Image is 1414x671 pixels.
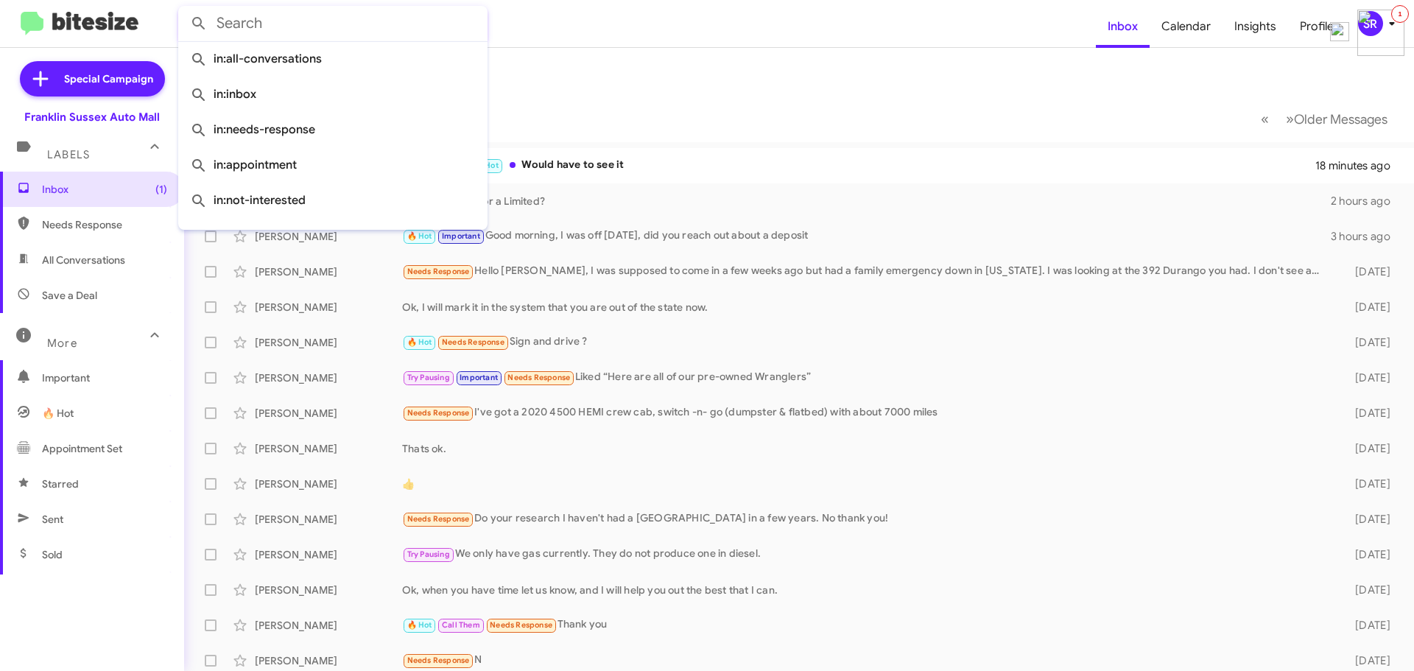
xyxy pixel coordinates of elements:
[407,373,450,382] span: Try Pausing
[255,300,402,315] div: [PERSON_NAME]
[1332,583,1402,597] div: [DATE]
[255,335,402,350] div: [PERSON_NAME]
[255,229,402,244] div: [PERSON_NAME]
[1150,5,1223,48] a: Calendar
[255,653,402,668] div: [PERSON_NAME]
[402,228,1331,245] div: Good morning, I was off [DATE], did you reach out about a deposit
[1223,5,1288,48] a: Insights
[24,110,160,124] div: Franklin Sussex Auto Mall
[442,337,504,347] span: Needs Response
[1391,5,1409,23] div: 1
[402,334,1332,351] div: Sign and drive ?
[402,194,1331,208] div: You are looking for a Limited?
[1332,477,1402,491] div: [DATE]
[1330,22,1349,41] img: minimized-close.png
[407,656,470,665] span: Needs Response
[190,77,476,112] span: in:inbox
[1332,441,1402,456] div: [DATE]
[1288,5,1346,48] a: Profile
[1331,194,1402,208] div: 2 hours ago
[402,441,1332,456] div: Thats ok.
[190,147,476,183] span: in:appointment
[402,546,1332,563] div: We only have gas currently. They do not produce one in diesel.
[1277,104,1396,134] button: Next
[42,477,79,491] span: Starred
[47,148,90,161] span: Labels
[490,620,552,630] span: Needs Response
[255,264,402,279] div: [PERSON_NAME]
[42,441,122,456] span: Appointment Set
[1332,618,1402,633] div: [DATE]
[442,231,480,241] span: Important
[1332,264,1402,279] div: [DATE]
[255,618,402,633] div: [PERSON_NAME]
[42,406,74,421] span: 🔥 Hot
[1331,229,1402,244] div: 3 hours ago
[442,620,480,630] span: Call Them
[42,182,167,197] span: Inbox
[1294,111,1387,127] span: Older Messages
[155,182,167,197] span: (1)
[190,218,476,253] span: in:sold-verified
[460,373,498,382] span: Important
[402,263,1332,280] div: Hello [PERSON_NAME], I was supposed to come in a few weeks ago but had a family emergency down in...
[42,288,97,303] span: Save a Deal
[407,231,432,241] span: 🔥 Hot
[20,61,165,96] a: Special Campaign
[407,267,470,276] span: Needs Response
[1252,104,1278,134] button: Previous
[407,337,432,347] span: 🔥 Hot
[1332,512,1402,527] div: [DATE]
[402,583,1332,597] div: Ok, when you have time let us know, and I will help you out the best that I can.
[402,652,1332,669] div: N
[407,620,432,630] span: 🔥 Hot
[1286,110,1294,128] span: »
[178,6,488,41] input: Search
[42,217,167,232] span: Needs Response
[402,369,1332,386] div: Liked “Here are all of our pre-owned Wranglers”
[507,373,570,382] span: Needs Response
[1096,5,1150,48] a: Inbox
[255,441,402,456] div: [PERSON_NAME]
[402,157,1315,174] div: Would have to see it
[255,512,402,527] div: [PERSON_NAME]
[407,408,470,418] span: Needs Response
[1357,10,1404,56] img: minimized-icon.png
[402,510,1332,527] div: Do your research I haven't had a [GEOGRAPHIC_DATA] in a few years. No thank you!
[1253,104,1396,134] nav: Page navigation example
[255,583,402,597] div: [PERSON_NAME]
[1332,406,1402,421] div: [DATE]
[42,547,63,562] span: Sold
[1315,158,1402,173] div: 18 minutes ago
[1261,110,1269,128] span: «
[64,71,153,86] span: Special Campaign
[402,300,1332,315] div: Ok, I will mark it in the system that you are out of the state now.
[255,547,402,562] div: [PERSON_NAME]
[42,512,63,527] span: Sent
[255,477,402,491] div: [PERSON_NAME]
[42,370,167,385] span: Important
[1332,300,1402,315] div: [DATE]
[402,616,1332,633] div: Thank you
[407,514,470,524] span: Needs Response
[42,253,125,267] span: All Conversations
[190,112,476,147] span: in:needs-response
[255,370,402,385] div: [PERSON_NAME]
[1332,547,1402,562] div: [DATE]
[190,41,476,77] span: in:all-conversations
[1332,335,1402,350] div: [DATE]
[190,183,476,218] span: in:not-interested
[407,549,450,559] span: Try Pausing
[47,337,77,350] span: More
[1332,653,1402,668] div: [DATE]
[1332,370,1402,385] div: [DATE]
[402,477,1332,491] div: 👍
[402,404,1332,421] div: I've got a 2020 4500 HEMI crew cab, switch -n- go (dumpster & flatbed) with about 7000 miles
[255,406,402,421] div: [PERSON_NAME]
